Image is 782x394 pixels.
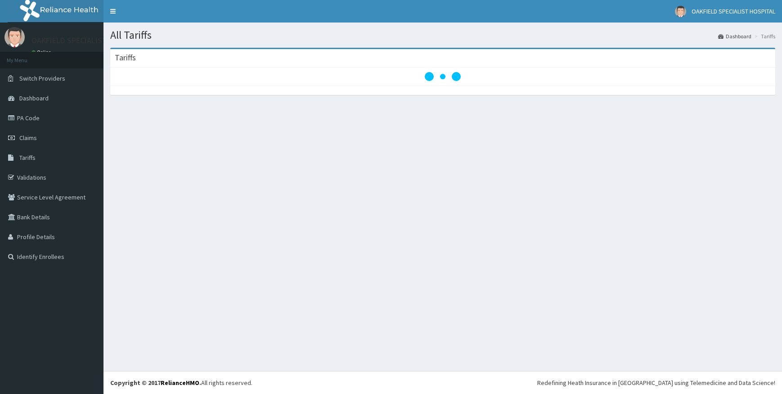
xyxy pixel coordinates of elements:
span: Tariffs [19,154,36,162]
div: Redefining Heath Insurance in [GEOGRAPHIC_DATA] using Telemedicine and Data Science! [537,378,775,387]
svg: audio-loading [425,59,461,95]
a: RelianceHMO [161,379,199,387]
h3: Tariffs [115,54,136,62]
li: Tariffs [752,32,775,40]
span: Switch Providers [19,74,65,82]
footer: All rights reserved. [103,371,782,394]
img: User Image [4,27,25,47]
span: Dashboard [19,94,49,102]
h1: All Tariffs [110,29,775,41]
a: Online [31,49,53,55]
span: Claims [19,134,37,142]
strong: Copyright © 2017 . [110,379,201,387]
img: User Image [675,6,686,17]
p: OAKFIELD SPECIALIST HOSPITAL [31,36,144,45]
span: OAKFIELD SPECIALIST HOSPITAL [692,7,775,15]
a: Dashboard [718,32,751,40]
